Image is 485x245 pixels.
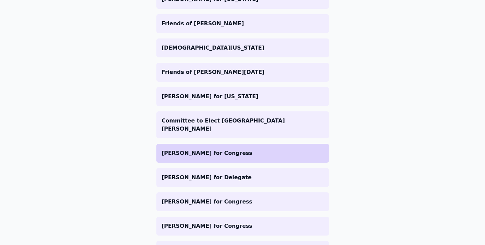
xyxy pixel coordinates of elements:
[156,168,329,187] a: [PERSON_NAME] for Delegate
[162,149,324,157] p: [PERSON_NAME] for Congress
[162,173,324,182] p: [PERSON_NAME] for Delegate
[156,87,329,106] a: [PERSON_NAME] for [US_STATE]
[162,92,324,101] p: [PERSON_NAME] for [US_STATE]
[162,222,324,230] p: [PERSON_NAME] for Congress
[156,217,329,236] a: [PERSON_NAME] for Congress
[162,44,324,52] p: [DEMOGRAPHIC_DATA][US_STATE]
[156,14,329,33] a: Friends of [PERSON_NAME]
[156,38,329,57] a: [DEMOGRAPHIC_DATA][US_STATE]
[156,111,329,138] a: Committee to Elect [GEOGRAPHIC_DATA][PERSON_NAME]
[162,68,324,76] p: Friends of [PERSON_NAME][DATE]
[156,192,329,211] a: [PERSON_NAME] for Congress
[162,20,324,28] p: Friends of [PERSON_NAME]
[156,144,329,163] a: [PERSON_NAME] for Congress
[162,117,324,133] p: Committee to Elect [GEOGRAPHIC_DATA][PERSON_NAME]
[162,198,324,206] p: [PERSON_NAME] for Congress
[156,63,329,82] a: Friends of [PERSON_NAME][DATE]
